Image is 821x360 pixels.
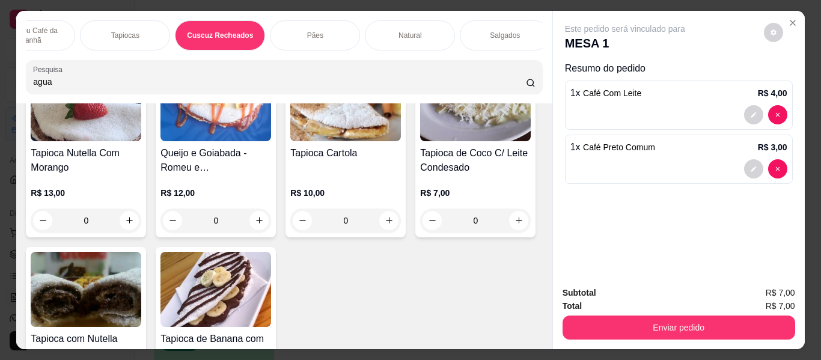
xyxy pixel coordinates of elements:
[31,187,141,199] p: R$ 13,00
[764,23,783,42] button: decrease-product-quantity
[565,35,685,52] p: MESA 1
[570,140,655,154] p: 1 x
[290,146,401,160] h4: Tapioca Cartola
[160,187,271,199] p: R$ 12,00
[583,142,655,152] span: Café Preto Comum
[111,31,139,40] p: Tapiocas
[420,187,531,199] p: R$ 7,00
[160,146,271,175] h4: Queijo e Goiabada - Romeu e [PERSON_NAME]
[423,211,442,230] button: decrease-product-quantity
[563,288,596,297] strong: Subtotal
[160,66,271,141] img: product-image
[583,88,641,98] span: Café Com Leite
[768,159,787,178] button: decrease-product-quantity
[249,211,269,230] button: increase-product-quantity
[768,105,787,124] button: decrease-product-quantity
[160,252,271,327] img: product-image
[766,286,795,299] span: R$ 7,00
[33,211,52,230] button: decrease-product-quantity
[293,211,312,230] button: decrease-product-quantity
[379,211,398,230] button: increase-product-quantity
[33,76,526,88] input: Pesquisa
[163,211,182,230] button: decrease-product-quantity
[120,211,139,230] button: increase-product-quantity
[565,61,793,76] p: Resumo do pedido
[187,31,253,40] p: Cuscuz Recheados
[420,146,531,175] h4: Tapioca de Coco C/ Leite Condesado
[290,66,401,141] img: product-image
[307,31,323,40] p: Pães
[758,87,787,99] p: R$ 4,00
[766,299,795,313] span: R$ 7,00
[744,105,763,124] button: decrease-product-quantity
[31,252,141,327] img: product-image
[563,301,582,311] strong: Total
[570,86,642,100] p: 1 x
[744,159,763,178] button: decrease-product-quantity
[420,66,531,141] img: product-image
[398,31,422,40] p: Natural
[565,23,685,35] p: Este pedido será vinculado para
[509,211,528,230] button: increase-product-quantity
[31,332,141,346] h4: Tapioca com Nutella
[31,66,141,141] img: product-image
[33,64,67,75] label: Pesquisa
[31,146,141,175] h4: Tapioca Nutella Com Morango
[490,31,520,40] p: Salgados
[758,141,787,153] p: R$ 3,00
[563,316,795,340] button: Enviar pedido
[783,13,802,32] button: Close
[290,187,401,199] p: R$ 10,00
